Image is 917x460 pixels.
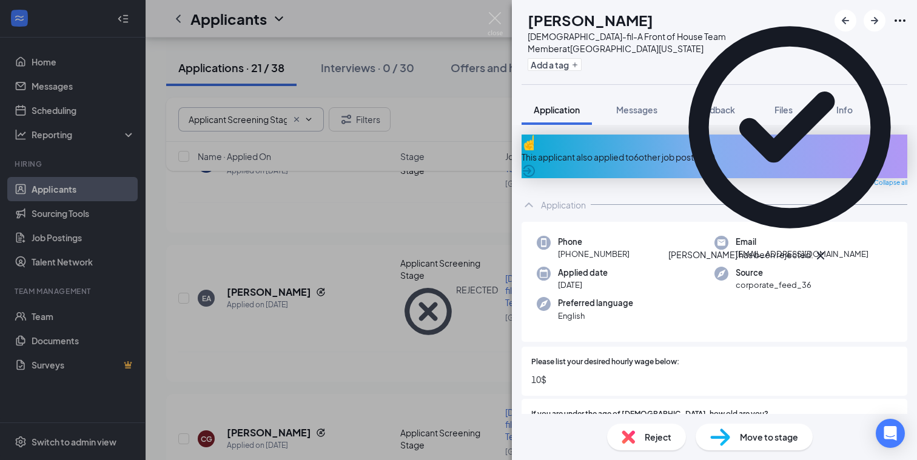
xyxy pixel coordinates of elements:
span: Move to stage [740,430,798,444]
span: corporate_feed_36 [736,279,811,291]
div: Application [541,199,586,211]
div: [PERSON_NAME] has been rejected. [668,248,813,263]
span: Source [736,267,811,279]
div: This applicant also applied to 6 other job posting(s) [522,150,907,164]
h1: [PERSON_NAME] [528,10,653,30]
button: PlusAdd a tag [528,58,582,71]
span: [DATE] [558,279,608,291]
svg: Plus [571,61,579,68]
span: Messages [616,104,657,115]
div: [DEMOGRAPHIC_DATA]-fil-A Front of House Team Member at [GEOGRAPHIC_DATA][US_STATE] [528,30,828,55]
svg: CheckmarkCircle [668,6,911,248]
span: English [558,310,633,322]
svg: ArrowCircle [522,164,536,178]
span: Please list your desired hourly wage below: [531,356,679,368]
span: Preferred language [558,297,633,309]
span: Applied date [558,267,608,279]
span: Reject [645,430,671,444]
span: [PHONE_NUMBER] [558,248,630,260]
svg: Cross [813,248,828,263]
span: Application [534,104,580,115]
span: If you are under the age of [DEMOGRAPHIC_DATA], how old are you? [531,408,768,420]
div: Open Intercom Messenger [876,419,905,448]
svg: ChevronUp [522,198,536,212]
span: 10$ [531,373,898,386]
span: Phone [558,236,630,248]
